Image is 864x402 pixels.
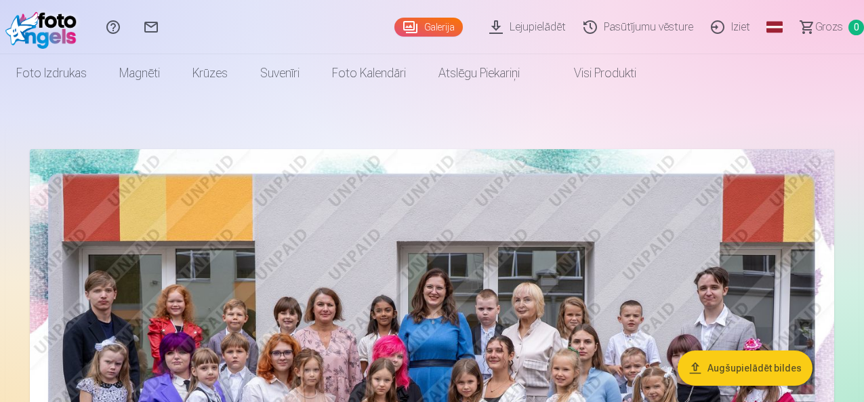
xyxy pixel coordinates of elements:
[815,19,843,35] span: Grozs
[678,350,812,386] button: Augšupielādēt bildes
[394,18,463,37] a: Galerija
[536,54,653,92] a: Visi produkti
[316,54,422,92] a: Foto kalendāri
[848,20,864,35] span: 0
[244,54,316,92] a: Suvenīri
[103,54,176,92] a: Magnēti
[176,54,244,92] a: Krūzes
[422,54,536,92] a: Atslēgu piekariņi
[5,5,83,49] img: /fa3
